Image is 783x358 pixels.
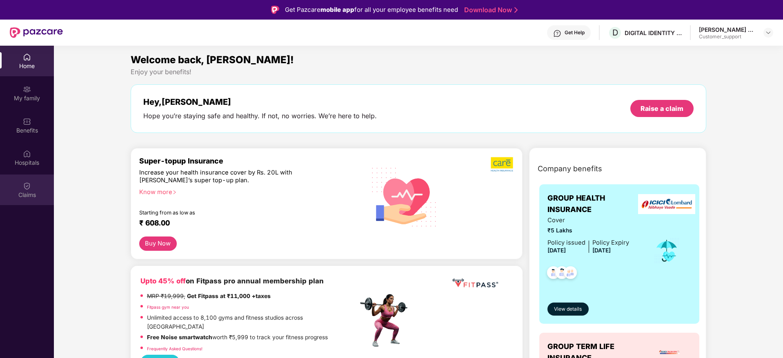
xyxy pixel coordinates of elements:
span: View details [554,305,582,313]
img: svg+xml;base64,PHN2ZyB4bWxucz0iaHR0cDovL3d3dy53My5vcmcvMjAwMC9zdmciIHdpZHRoPSI0OC45NDMiIGhlaWdodD... [561,264,581,284]
img: Logo [271,6,279,14]
div: Super-topup Insurance [139,157,358,165]
button: Buy Now [139,236,177,251]
img: svg+xml;base64,PHN2ZyB4bWxucz0iaHR0cDovL3d3dy53My5vcmcvMjAwMC9zdmciIHdpZHRoPSI0OC45NDMiIGhlaWdodD... [552,264,572,284]
p: Unlimited access to 8,100 gyms and fitness studios across [GEOGRAPHIC_DATA] [147,314,358,331]
span: Company benefits [538,163,602,175]
b: on Fitpass pro annual membership plan [140,277,324,285]
div: Policy Expiry [592,238,629,248]
span: D [612,28,618,38]
img: svg+xml;base64,PHN2ZyBpZD0iRHJvcGRvd24tMzJ4MzIiIHhtbG5zPSJodHRwOi8vd3d3LnczLm9yZy8yMDAwL3N2ZyIgd2... [765,29,772,36]
img: svg+xml;base64,PHN2ZyBpZD0iSG9tZSIgeG1sbnM9Imh0dHA6Ly93d3cudzMub3JnLzIwMDAvc3ZnIiB3aWR0aD0iMjAiIG... [23,53,31,61]
span: [DATE] [592,247,611,254]
span: Welcome back, [PERSON_NAME]! [131,54,294,66]
div: Customer_support [699,33,756,40]
img: svg+xml;base64,PHN2ZyB3aWR0aD0iMjAiIGhlaWdodD0iMjAiIHZpZXdCb3g9IjAgMCAyMCAyMCIgZmlsbD0ibm9uZSIgeG... [23,85,31,93]
div: Hope you’re staying safe and healthy. If not, no worries. We’re here to help. [143,112,377,120]
div: Enjoy your benefits! [131,68,707,76]
span: ₹5 Lakhs [547,226,629,235]
button: View details [547,303,589,316]
b: Upto 45% off [140,277,186,285]
div: Raise a claim [641,104,683,113]
strong: Get Fitpass at ₹11,000 +taxes [187,293,271,299]
div: Increase your health insurance cover by Rs. 20L with [PERSON_NAME]’s super top-up plan. [139,169,323,185]
div: DIGITAL IDENTITY INDIA PRIVATE LIMITED [625,29,682,37]
span: Cover [547,216,629,225]
div: Get Help [565,29,585,36]
strong: Free Noise smartwatch [147,334,212,340]
p: worth ₹5,999 to track your fitness progress [147,333,328,342]
div: ₹ 608.00 [139,219,350,228]
div: Hey, [PERSON_NAME] [143,97,377,107]
span: right [172,190,177,194]
img: insurerLogo [638,194,695,214]
img: svg+xml;base64,PHN2ZyB4bWxucz0iaHR0cDovL3d3dy53My5vcmcvMjAwMC9zdmciIHhtbG5zOnhsaW5rPSJodHRwOi8vd3... [365,157,443,236]
del: MRP ₹19,999, [147,293,185,299]
img: icon [654,237,680,264]
a: Frequently Asked Questions! [147,346,202,351]
div: Get Pazcare for all your employee benefits need [285,5,458,15]
a: Download Now [464,6,515,14]
a: Fitpass gym near you [147,305,189,309]
img: svg+xml;base64,PHN2ZyB4bWxucz0iaHR0cDovL3d3dy53My5vcmcvMjAwMC9zdmciIHdpZHRoPSI0OC45NDMiIGhlaWdodD... [543,264,563,284]
img: svg+xml;base64,PHN2ZyBpZD0iSG9zcGl0YWxzIiB4bWxucz0iaHR0cDovL3d3dy53My5vcmcvMjAwMC9zdmciIHdpZHRoPS... [23,150,31,158]
div: Know more [139,188,353,194]
img: b5dec4f62d2307b9de63beb79f102df3.png [491,157,514,172]
img: fpp.png [358,292,415,349]
div: Policy issued [547,238,585,248]
span: [DATE] [547,247,566,254]
img: Stroke [514,6,518,14]
div: [PERSON_NAME] Pathiparambil [PERSON_NAME] [699,26,756,33]
img: svg+xml;base64,PHN2ZyBpZD0iQmVuZWZpdHMiIHhtbG5zPSJodHRwOi8vd3d3LnczLm9yZy8yMDAwL3N2ZyIgd2lkdGg9Ij... [23,117,31,126]
span: GROUP HEALTH INSURANCE [547,192,643,216]
img: fppp.png [451,276,500,291]
strong: mobile app [320,6,354,13]
img: New Pazcare Logo [10,27,63,38]
div: Starting from as low as [139,210,323,215]
img: svg+xml;base64,PHN2ZyBpZD0iSGVscC0zMngzMiIgeG1sbnM9Imh0dHA6Ly93d3cudzMub3JnLzIwMDAvc3ZnIiB3aWR0aD... [553,29,561,38]
img: svg+xml;base64,PHN2ZyBpZD0iQ2xhaW0iIHhtbG5zPSJodHRwOi8vd3d3LnczLm9yZy8yMDAwL3N2ZyIgd2lkdGg9IjIwIi... [23,182,31,190]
